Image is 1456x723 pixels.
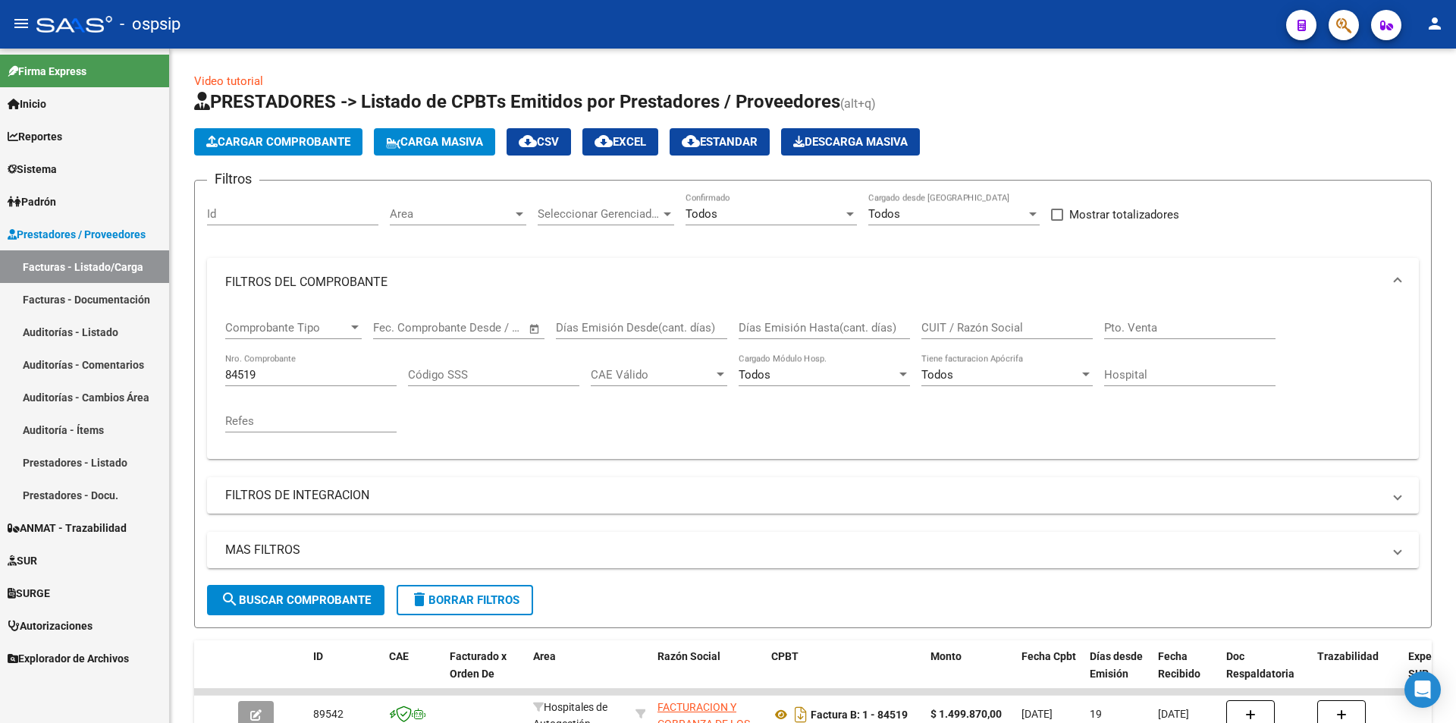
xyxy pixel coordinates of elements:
[595,135,646,149] span: EXCEL
[840,96,876,111] span: (alt+q)
[307,640,383,707] datatable-header-cell: ID
[8,552,37,569] span: SUR
[194,128,362,156] button: Cargar Comprobante
[221,593,371,607] span: Buscar Comprobante
[930,650,962,662] span: Monto
[1426,14,1444,33] mat-icon: person
[444,640,527,707] datatable-header-cell: Facturado x Orden De
[8,193,56,210] span: Padrón
[765,640,924,707] datatable-header-cell: CPBT
[389,650,409,662] span: CAE
[194,74,263,88] a: Video tutorial
[120,8,180,41] span: - ospsip
[12,14,30,33] mat-icon: menu
[657,650,720,662] span: Razón Social
[868,207,900,221] span: Todos
[1090,650,1143,680] span: Días desde Emisión
[207,306,1419,459] div: FILTROS DEL COMPROBANTE
[1021,708,1053,720] span: [DATE]
[373,321,435,335] input: Fecha inicio
[519,132,537,150] mat-icon: cloud_download
[397,585,533,615] button: Borrar Filtros
[670,128,770,156] button: Estandar
[207,168,259,190] h3: Filtros
[930,708,1002,720] strong: $ 1.499.870,00
[410,593,519,607] span: Borrar Filtros
[313,708,344,720] span: 89542
[225,542,1382,558] mat-panel-title: MAS FILTROS
[450,650,507,680] span: Facturado x Orden De
[1084,640,1152,707] datatable-header-cell: Días desde Emisión
[207,477,1419,514] mat-expansion-panel-header: FILTROS DE INTEGRACION
[519,135,559,149] span: CSV
[207,532,1419,568] mat-expansion-panel-header: MAS FILTROS
[651,640,765,707] datatable-header-cell: Razón Social
[526,320,544,338] button: Open calendar
[8,96,46,112] span: Inicio
[686,207,717,221] span: Todos
[682,135,758,149] span: Estandar
[1090,708,1102,720] span: 19
[591,368,714,382] span: CAE Válido
[8,63,86,80] span: Firma Express
[1015,640,1084,707] datatable-header-cell: Fecha Cpbt
[194,91,840,112] span: PRESTADORES -> Listado de CPBTs Emitidos por Prestadores / Proveedores
[383,640,444,707] datatable-header-cell: CAE
[8,618,93,634] span: Autorizaciones
[739,368,770,382] span: Todos
[1152,640,1220,707] datatable-header-cell: Fecha Recibido
[538,207,661,221] span: Seleccionar Gerenciador
[1021,650,1076,662] span: Fecha Cpbt
[921,368,953,382] span: Todos
[225,274,1382,291] mat-panel-title: FILTROS DEL COMPROBANTE
[507,128,571,156] button: CSV
[781,128,920,156] app-download-masive: Descarga masiva de comprobantes (adjuntos)
[527,640,629,707] datatable-header-cell: Area
[207,258,1419,306] mat-expansion-panel-header: FILTROS DEL COMPROBANTE
[1158,708,1189,720] span: [DATE]
[8,585,50,602] span: SURGE
[221,590,239,608] mat-icon: search
[390,207,513,221] span: Area
[225,321,348,335] span: Comprobante Tipo
[448,321,522,335] input: Fecha fin
[781,128,920,156] button: Descarga Masiva
[1220,640,1311,707] datatable-header-cell: Doc Respaldatoria
[410,590,428,608] mat-icon: delete
[811,709,908,721] strong: Factura B: 1 - 84519
[682,132,700,150] mat-icon: cloud_download
[206,135,350,149] span: Cargar Comprobante
[1069,206,1179,224] span: Mostrar totalizadores
[8,161,57,178] span: Sistema
[533,650,556,662] span: Area
[582,128,658,156] button: EXCEL
[1158,650,1200,680] span: Fecha Recibido
[374,128,495,156] button: Carga Masiva
[8,650,129,667] span: Explorador de Archivos
[8,226,146,243] span: Prestadores / Proveedores
[207,585,384,615] button: Buscar Comprobante
[313,650,323,662] span: ID
[595,132,613,150] mat-icon: cloud_download
[225,487,1382,504] mat-panel-title: FILTROS DE INTEGRACION
[1311,640,1402,707] datatable-header-cell: Trazabilidad
[1226,650,1294,680] span: Doc Respaldatoria
[1317,650,1379,662] span: Trazabilidad
[8,128,62,145] span: Reportes
[771,650,799,662] span: CPBT
[924,640,1015,707] datatable-header-cell: Monto
[793,135,908,149] span: Descarga Masiva
[386,135,483,149] span: Carga Masiva
[8,520,127,536] span: ANMAT - Trazabilidad
[1404,671,1441,708] div: Open Intercom Messenger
